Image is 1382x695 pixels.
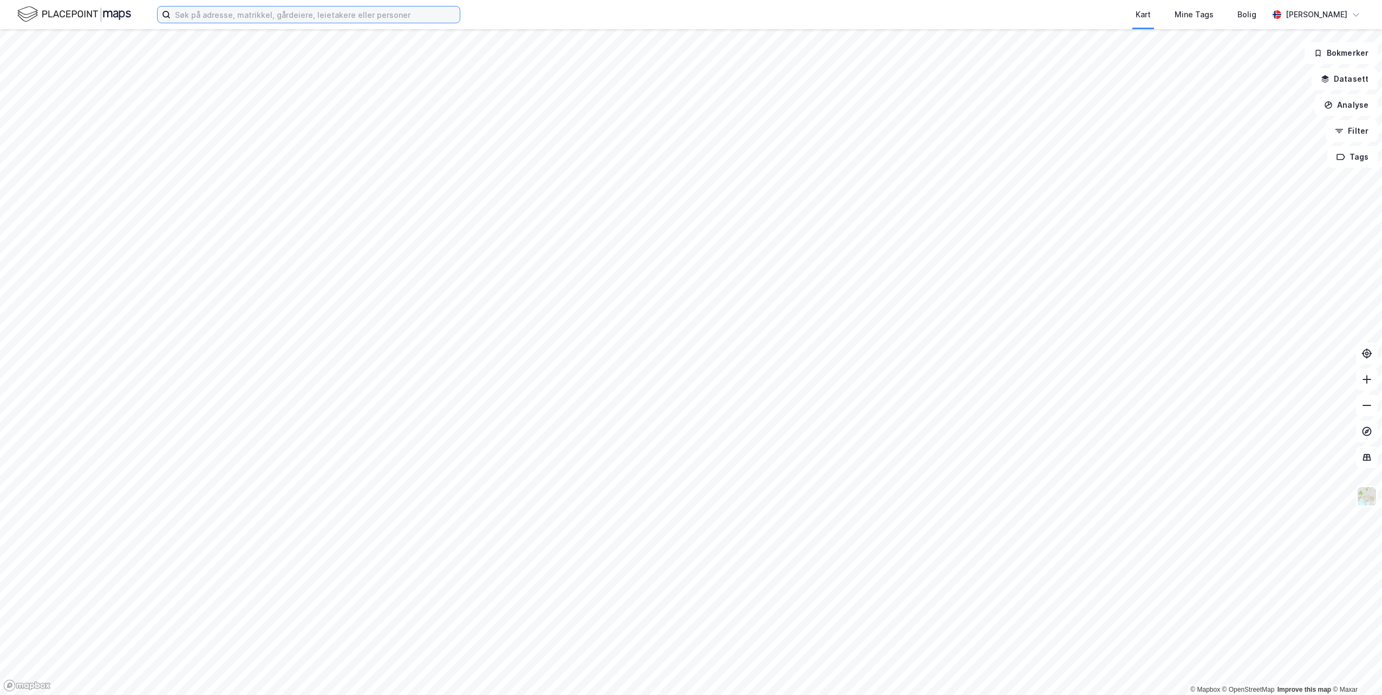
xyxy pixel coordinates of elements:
div: Mine Tags [1175,8,1214,21]
button: Filter [1326,120,1378,142]
img: Z [1357,486,1377,507]
button: Tags [1327,146,1378,168]
button: Datasett [1312,68,1378,90]
button: Analyse [1315,94,1378,116]
a: Improve this map [1277,686,1331,693]
button: Bokmerker [1305,42,1378,64]
div: Kontrollprogram for chat [1328,643,1382,695]
div: [PERSON_NAME] [1286,8,1347,21]
iframe: Chat Widget [1328,643,1382,695]
a: Mapbox [1190,686,1220,693]
div: Bolig [1237,8,1256,21]
div: Kart [1136,8,1151,21]
input: Søk på adresse, matrikkel, gårdeiere, leietakere eller personer [171,6,460,23]
a: OpenStreetMap [1222,686,1275,693]
a: Mapbox homepage [3,679,51,692]
img: logo.f888ab2527a4732fd821a326f86c7f29.svg [17,5,131,24]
